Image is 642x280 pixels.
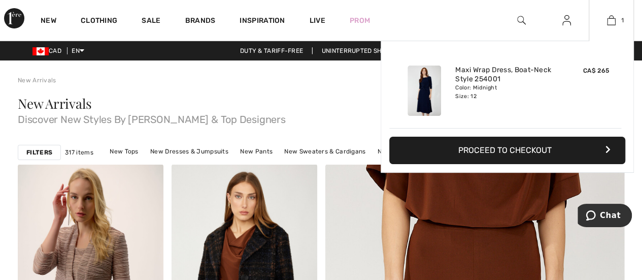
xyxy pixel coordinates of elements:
[373,145,452,158] a: New Jackets & Blazers
[26,148,52,157] strong: Filters
[18,95,91,112] span: New Arrivals
[554,14,579,27] a: Sign In
[145,145,233,158] a: New Dresses & Jumpsuits
[607,14,616,26] img: My Bag
[41,16,56,27] a: New
[455,84,555,100] div: Color: Midnight Size: 12
[621,16,623,25] span: 1
[350,15,370,26] a: Prom
[185,16,216,27] a: Brands
[32,47,49,55] img: Canadian Dollar
[105,145,143,158] a: New Tops
[4,8,24,28] img: 1ère Avenue
[32,47,65,54] span: CAD
[235,145,278,158] a: New Pants
[81,16,117,27] a: Clothing
[240,16,285,27] span: Inspiration
[589,14,633,26] a: 1
[389,137,625,164] button: Proceed to Checkout
[65,148,93,157] span: 317 items
[310,15,325,26] a: Live
[408,66,441,116] img: Maxi Wrap Dress, Boat-Neck Style 254001
[455,66,555,84] a: Maxi Wrap Dress, Boat-Neck Style 254001
[583,67,609,74] span: CA$ 265
[279,145,370,158] a: New Sweaters & Cardigans
[18,77,56,84] a: New Arrivals
[517,14,526,26] img: search the website
[18,110,624,125] span: Discover New Styles By [PERSON_NAME] & Top Designers
[142,16,160,27] a: Sale
[562,14,571,26] img: My Info
[578,204,632,229] iframe: Opens a widget where you can chat to one of our agents
[72,47,84,54] span: EN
